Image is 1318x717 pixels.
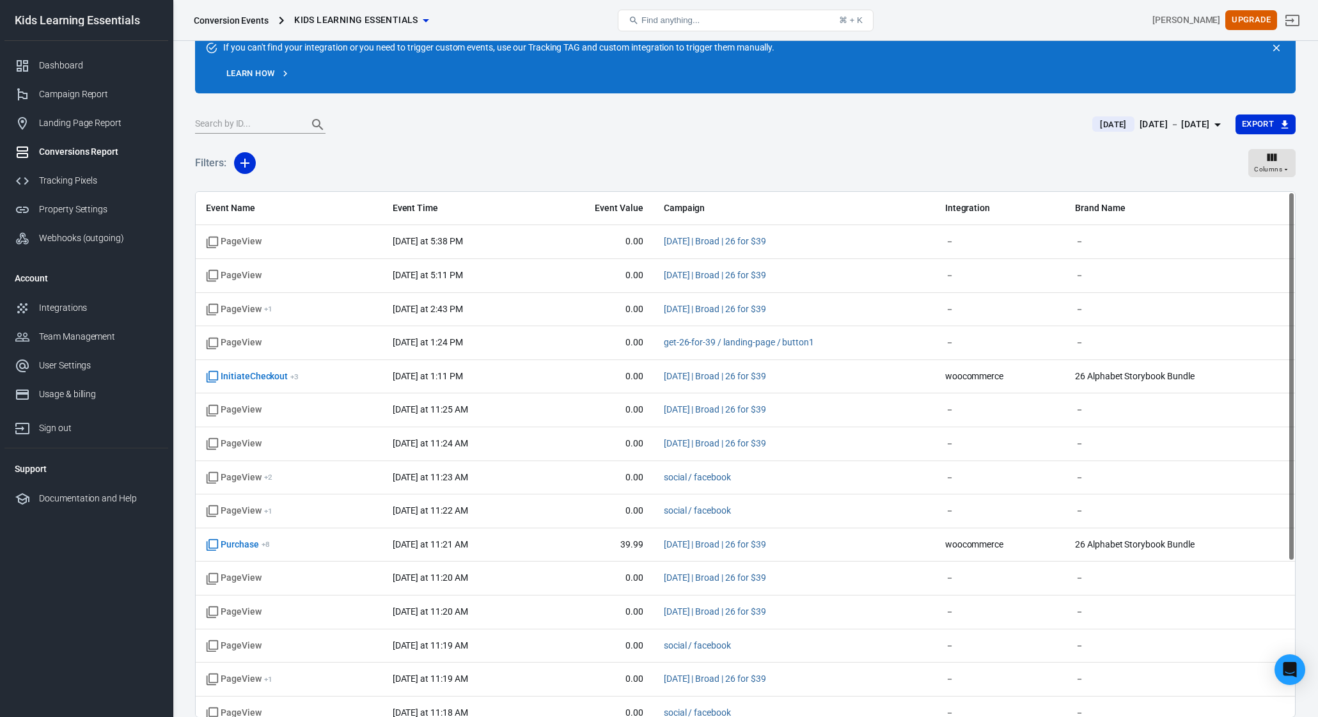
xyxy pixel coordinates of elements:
span: 0.00 [551,269,643,282]
span: － [945,437,1055,450]
span: 19SEP25 | Broad | 26 for $39 [664,606,766,619]
span: 0.00 [551,336,643,349]
div: Open Intercom Messenger [1275,654,1305,685]
span: PageView [206,505,272,517]
time: 2025-09-21T11:23:21-04:00 [393,472,468,482]
a: [DATE] | Broad | 26 for $39 [664,674,766,684]
span: 19SEP25 | Broad | 26 for $39 [664,303,766,316]
a: Integrations [4,294,168,322]
span: － [1075,303,1254,316]
time: 2025-09-21T11:20:25-04:00 [393,606,468,617]
span: social / facebook [664,471,731,484]
div: ⌘ + K [839,15,863,25]
span: 19SEP25 | Broad | 26 for $39 [664,370,766,383]
sup: + 1 [264,507,272,516]
a: Team Management [4,322,168,351]
span: － [945,673,1055,686]
time: 2025-09-21T13:11:23-04:00 [393,371,463,381]
span: PageView [206,673,272,686]
div: Integrations [39,301,158,315]
button: [DATE][DATE] － [DATE] [1082,114,1235,135]
span: 26 Alphabet Storybook Bundle [1075,539,1254,551]
button: close [1267,39,1285,57]
span: 0.00 [551,673,643,686]
span: [DATE] [1095,118,1131,131]
sup: + 1 [264,304,272,313]
a: Webhooks (outgoing) [4,224,168,253]
span: Standard event name [206,235,262,248]
a: [DATE] | Broad | 26 for $39 [664,438,766,448]
span: － [1075,269,1254,282]
a: Tracking Pixels [4,166,168,195]
div: scrollable content [196,192,1295,717]
span: Integration [945,202,1055,215]
span: － [1075,505,1254,517]
span: － [1075,640,1254,652]
span: 0.00 [551,404,643,416]
h5: Filters: [195,143,226,184]
span: － [945,640,1055,652]
span: － [945,471,1055,484]
button: Kids Learning Essentials [289,8,434,32]
span: 19SEP25 | Broad | 26 for $39 [664,235,766,248]
a: [DATE] | Broad | 26 for $39 [664,371,766,381]
a: Property Settings [4,195,168,224]
span: 26 Alphabet Storybook Bundle [1075,370,1254,383]
span: Event Time [393,202,530,215]
span: 39.99 [551,539,643,551]
sup: + 2 [264,473,272,482]
span: Event Value [551,202,643,215]
a: Campaign Report [4,80,168,109]
span: Standard event name [206,336,262,349]
time: 2025-09-21T17:38:39-04:00 [393,236,463,246]
span: － [945,336,1055,349]
span: － [945,404,1055,416]
div: Kids Learning Essentials [4,15,168,26]
span: － [1075,336,1254,349]
span: Standard event name [206,404,262,416]
span: － [1075,673,1254,686]
span: PageView [206,471,272,484]
div: Sign out [39,422,158,435]
a: Landing Page Report [4,109,168,138]
a: [DATE] | Broad | 26 for $39 [664,236,766,246]
span: woocommerce [945,539,1055,551]
a: [DATE] | Broad | 26 for $39 [664,404,766,414]
a: [DATE] | Broad | 26 for $39 [664,572,766,583]
span: － [945,505,1055,517]
a: social / facebook [664,505,731,516]
div: Dashboard [39,59,158,72]
span: Standard event name [206,640,262,652]
input: Search by ID... [195,116,297,133]
span: 0.00 [551,606,643,619]
span: 0.00 [551,640,643,652]
a: get-26-for-39 / landing-page / button1 [664,337,814,347]
time: 2025-09-21T11:19:59-04:00 [393,640,468,650]
span: － [945,235,1055,248]
span: 0.00 [551,437,643,450]
div: Usage & billing [39,388,158,401]
span: － [1075,572,1254,585]
span: Find anything... [641,15,700,25]
span: social / facebook [664,640,731,652]
span: Campaign [664,202,843,215]
time: 2025-09-21T13:24:11-04:00 [393,337,463,347]
span: get-26-for-39 / landing-page / button1 [664,336,814,349]
sup: + 8 [262,540,270,549]
span: － [1075,404,1254,416]
time: 2025-09-21T11:21:28-04:00 [393,539,468,549]
span: woocommerce [945,370,1055,383]
a: User Settings [4,351,168,380]
time: 2025-09-21T11:22:52-04:00 [393,505,468,516]
a: Usage & billing [4,380,168,409]
div: Webhooks (outgoing) [39,232,158,245]
a: Conversions Report [4,138,168,166]
span: Standard event name [206,572,262,585]
div: [DATE] － [DATE] [1140,116,1210,132]
a: Learn how [223,64,293,84]
li: Support [4,453,168,484]
div: Property Settings [39,203,158,216]
button: Columns [1248,149,1296,177]
div: Campaign Report [39,88,158,101]
span: － [945,572,1055,585]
